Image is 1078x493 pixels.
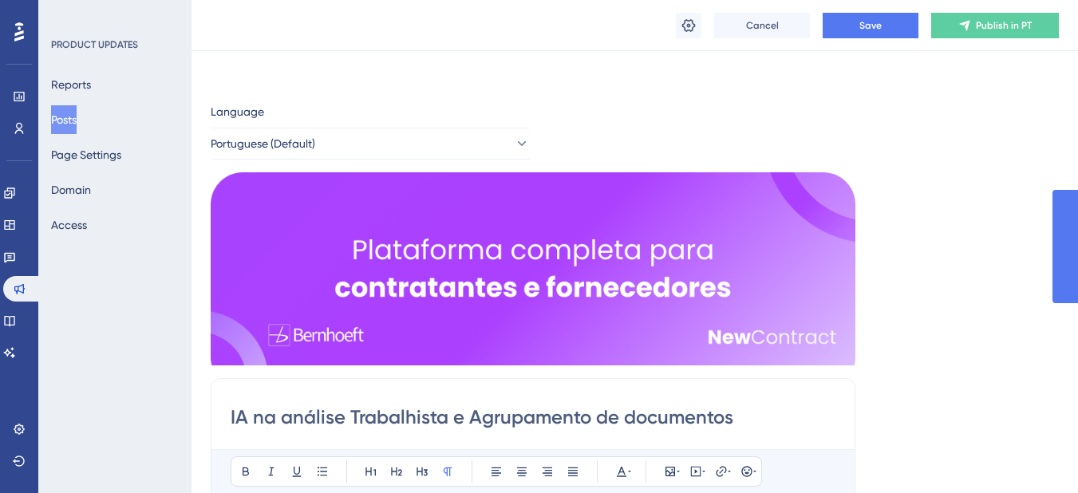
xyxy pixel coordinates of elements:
button: Save [823,13,918,38]
div: PRODUCT UPDATES [51,38,138,51]
button: Publish in PT [931,13,1059,38]
button: Posts [51,105,77,134]
span: Publish in PT [976,19,1032,32]
img: file-1759934281947.png [211,172,855,365]
iframe: UserGuiding AI Assistant Launcher [1011,430,1059,478]
span: Portuguese (Default) [211,134,315,153]
button: Portuguese (Default) [211,128,530,160]
button: Reports [51,70,91,99]
span: Cancel [746,19,779,32]
span: Language [211,102,264,121]
button: Page Settings [51,140,121,169]
input: Post Title [231,404,835,430]
button: Access [51,211,87,239]
button: Cancel [714,13,810,38]
button: Domain [51,176,91,204]
span: Save [859,19,882,32]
